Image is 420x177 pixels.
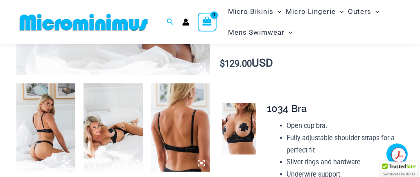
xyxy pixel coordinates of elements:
p: USD [218,57,404,70]
li: Fully adjustable shoulder straps for a perfect fit [287,132,397,156]
span: $ [220,58,225,69]
img: Nights Fall Silver Leopard 1036 Bra 6046 Thong [16,83,75,172]
li: Open cup bra. [287,120,397,132]
span: Menu Toggle [273,1,282,22]
a: Micro BikinisMenu ToggleMenu Toggle [226,1,284,22]
span: Mens Swimwear [228,22,285,43]
img: MM SHOP LOGO FLAT [16,13,151,31]
span: Menu Toggle [336,1,344,22]
a: View Shopping Cart, empty [198,13,217,31]
img: Nights Fall Silver Leopard 1036 Bra [222,103,256,155]
span: Outers [348,1,371,22]
a: Account icon link [182,18,190,26]
span: Micro Lingerie [286,1,336,22]
li: Silver rings and hardware [287,156,397,168]
span: 1034 Bra [267,103,307,114]
bdi: 129.00 [220,58,252,69]
a: Search icon link [167,17,174,27]
a: Mens SwimwearMenu ToggleMenu Toggle [226,22,295,43]
img: Nights Fall Silver Leopard 1036 Bra [151,83,210,172]
span: Menu Toggle [285,22,293,43]
span: Menu Toggle [371,1,379,22]
a: OutersMenu ToggleMenu Toggle [346,1,382,22]
a: Micro LingerieMenu ToggleMenu Toggle [284,1,346,22]
div: TrustedSite Certified [380,161,418,177]
img: Nights Fall Silver Leopard 1036 Bra 6046 Thong [84,83,142,172]
span: Micro Bikinis [228,1,273,22]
